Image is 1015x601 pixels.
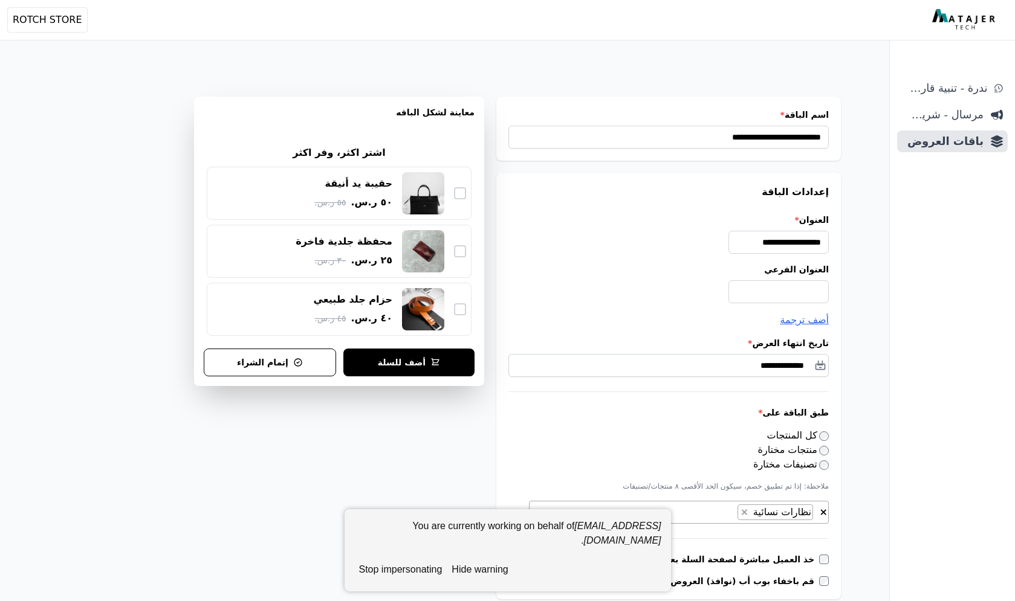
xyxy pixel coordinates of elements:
[343,349,475,376] button: أضف للسلة
[314,254,346,267] span: ٣٠ ر.س.
[325,177,392,190] div: حقيبة يد أنيقة
[354,558,447,582] button: stop impersonating
[508,263,829,275] label: العنوان الفرعي
[508,185,829,199] h3: إعدادات الباقة
[738,504,813,520] li: نظارات نسائية
[508,407,829,419] label: طبق الباقة على
[204,349,336,376] button: إتمام الشراء
[7,7,88,33] button: ROTCH STORE
[780,313,829,327] button: أضف ترجمة
[574,521,661,545] em: [EMAIL_ADDRESS][DOMAIN_NAME]
[508,481,829,491] p: ملاحظة: إذا تم تطبيق خصم، سيكون الحد الأقصى ٨ منتجات/تصنيفات
[753,458,829,470] label: تصنيفات مختارة
[819,504,828,516] button: Remove all items
[738,505,751,519] button: Remove item
[902,133,984,150] span: باقات العروض
[204,106,475,133] h3: معاينة لشكل الباقه
[402,230,444,272] img: محفظة جلدية فاخرة
[819,446,829,455] input: منتجات مختارة
[819,431,829,441] input: كل المنتجات
[296,235,392,248] div: محفظة جلدية فاخرة
[741,506,748,518] span: ×
[932,9,998,31] img: MatajerTech Logo
[610,553,819,565] label: خذ العميل مباشرة لصفحة السلة بعد اضافة المنتج
[402,172,444,214] img: حقيبة يد أنيقة
[351,311,392,326] span: ٤٠ ر.س.
[508,109,829,121] label: اسم الباقة
[402,288,444,330] img: حزام جلد طبيعي
[758,444,829,455] label: منتجات مختارة
[820,506,828,518] span: ×
[13,13,82,27] span: ROTCH STORE
[902,80,987,97] span: ندرة - تنبية قارب علي النفاذ
[447,558,513,582] button: hide warning
[508,214,829,226] label: العنوان
[351,195,392,210] span: ٥٠ ر.س.
[767,429,829,441] label: كل المنتجات
[727,506,734,520] textarea: Search
[508,337,829,349] label: تاريخ انتهاء العرض
[750,506,812,518] span: نظارات نسائية
[314,312,346,325] span: ٤٥ ر.س.
[354,519,661,558] div: You are currently working on behalf of .
[288,146,390,160] h2: اشتر اكثر، وفر اكثر
[543,575,819,587] label: قم باخفاء بوب أب (نوافذ) العروض الخاصة بسلة من صفحة المنتج
[780,314,829,326] span: أضف ترجمة
[314,293,393,306] div: حزام جلد طبيعي
[314,196,346,209] span: ٥٥ ر.س.
[819,460,829,470] input: تصنيفات مختارة
[351,253,392,268] span: ٢٥ ر.س.
[902,106,984,123] span: مرسال - شريط دعاية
